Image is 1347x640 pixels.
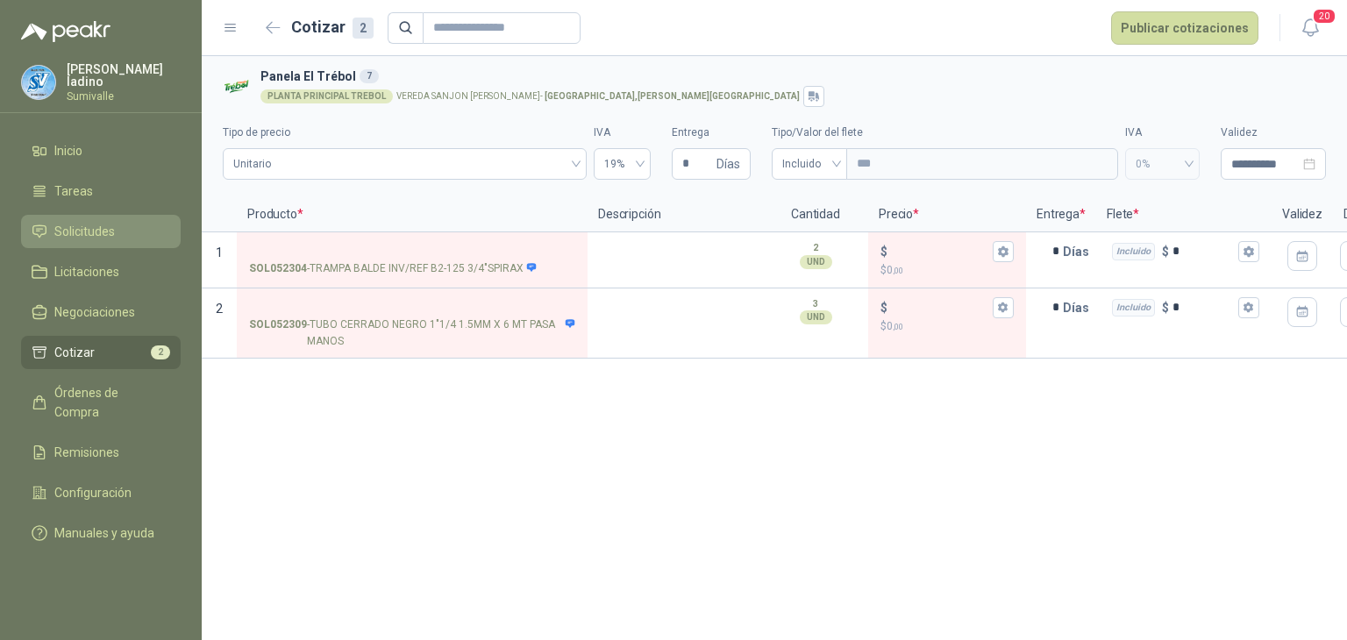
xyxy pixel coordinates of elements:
span: Solicitudes [54,222,115,241]
p: Días [1063,234,1096,269]
span: 19% [604,151,640,177]
span: Cotizar [54,343,95,362]
button: $$0,00 [993,241,1014,262]
strong: SOL052304 [249,260,307,277]
a: Inicio [21,134,181,167]
p: $ [1162,242,1169,261]
p: $ [880,262,1014,279]
p: Cantidad [763,197,868,232]
div: UND [800,255,832,269]
span: Inicio [54,141,82,160]
p: Días [1063,290,1096,325]
span: ,00 [893,322,903,331]
span: 2 [151,345,170,359]
p: Producto [237,197,588,232]
a: Tareas [21,174,181,208]
p: Precio [868,197,1026,232]
div: Incluido [1112,299,1155,316]
span: Configuración [54,483,132,502]
h3: Panela El Trébol [260,67,1319,86]
span: 0% [1136,151,1189,177]
p: 3 [813,297,818,311]
p: $ [1162,298,1169,317]
span: 1 [216,245,223,260]
input: SOL052304-TRAMPA BALDE INV/REF B2-125 3/4"SPIRAX [249,245,575,259]
strong: [GEOGRAPHIC_DATA] , [PERSON_NAME][GEOGRAPHIC_DATA] [545,91,800,101]
p: Sumivalle [67,91,181,102]
p: Validez [1272,197,1333,232]
p: - TUBO CERRADO NEGRO 1"1/4 1.5MM X 6 MT PASA MANOS [249,316,575,350]
span: Negociaciones [54,302,135,322]
p: Flete [1096,197,1272,232]
button: $$0,00 [993,297,1014,318]
input: $$0,00 [891,245,989,258]
p: [PERSON_NAME] ladino [67,63,181,88]
p: Descripción [588,197,763,232]
span: Unitario [233,151,576,177]
p: $ [880,298,887,317]
label: Tipo de precio [223,124,587,141]
p: $ [880,318,1014,335]
p: - TRAMPA BALDE INV/REF B2-125 3/4"SPIRAX [249,260,538,277]
p: 2 [813,241,818,255]
label: IVA [594,124,651,141]
button: 20 [1294,12,1326,44]
input: SOL052309-TUBO CERRADO NEGRO 1"1/4 1.5MM X 6 MT PASA MANOS [249,302,575,315]
img: Company Logo [223,72,253,103]
span: Incluido [782,151,837,177]
span: Tareas [54,181,93,201]
span: 2 [216,302,223,316]
p: VEREDA SANJON [PERSON_NAME] - [396,92,800,101]
a: Órdenes de Compra [21,376,181,429]
a: Licitaciones [21,255,181,288]
input: Incluido $ [1172,245,1235,258]
div: UND [800,310,832,324]
label: Validez [1221,124,1326,141]
a: Negociaciones [21,295,181,329]
span: 20 [1312,8,1336,25]
div: Incluido [1112,243,1155,260]
p: Entrega [1026,197,1096,232]
input: Incluido $ [1172,301,1235,314]
div: PLANTA PRINCIPAL TREBOL [260,89,393,103]
button: Incluido $ [1238,297,1259,318]
p: $ [880,242,887,261]
h2: Cotizar [291,15,374,39]
img: Company Logo [22,66,55,99]
a: Configuración [21,476,181,509]
label: IVA [1125,124,1200,141]
div: 7 [360,69,379,83]
span: Manuales y ayuda [54,523,154,543]
div: 2 [353,18,374,39]
span: Días [716,149,740,179]
input: $$0,00 [891,301,989,314]
span: Remisiones [54,443,119,462]
a: Cotizar2 [21,336,181,369]
label: Entrega [672,124,751,141]
img: Logo peakr [21,21,110,42]
a: Manuales y ayuda [21,516,181,550]
span: Licitaciones [54,262,119,281]
span: ,00 [893,266,903,275]
span: 0 [887,320,903,332]
a: Remisiones [21,436,181,469]
label: Tipo/Valor del flete [772,124,1118,141]
span: 0 [887,264,903,276]
a: Solicitudes [21,215,181,248]
strong: SOL052309 [249,316,307,350]
span: Órdenes de Compra [54,383,164,422]
button: Publicar cotizaciones [1111,11,1258,45]
button: Incluido $ [1238,241,1259,262]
